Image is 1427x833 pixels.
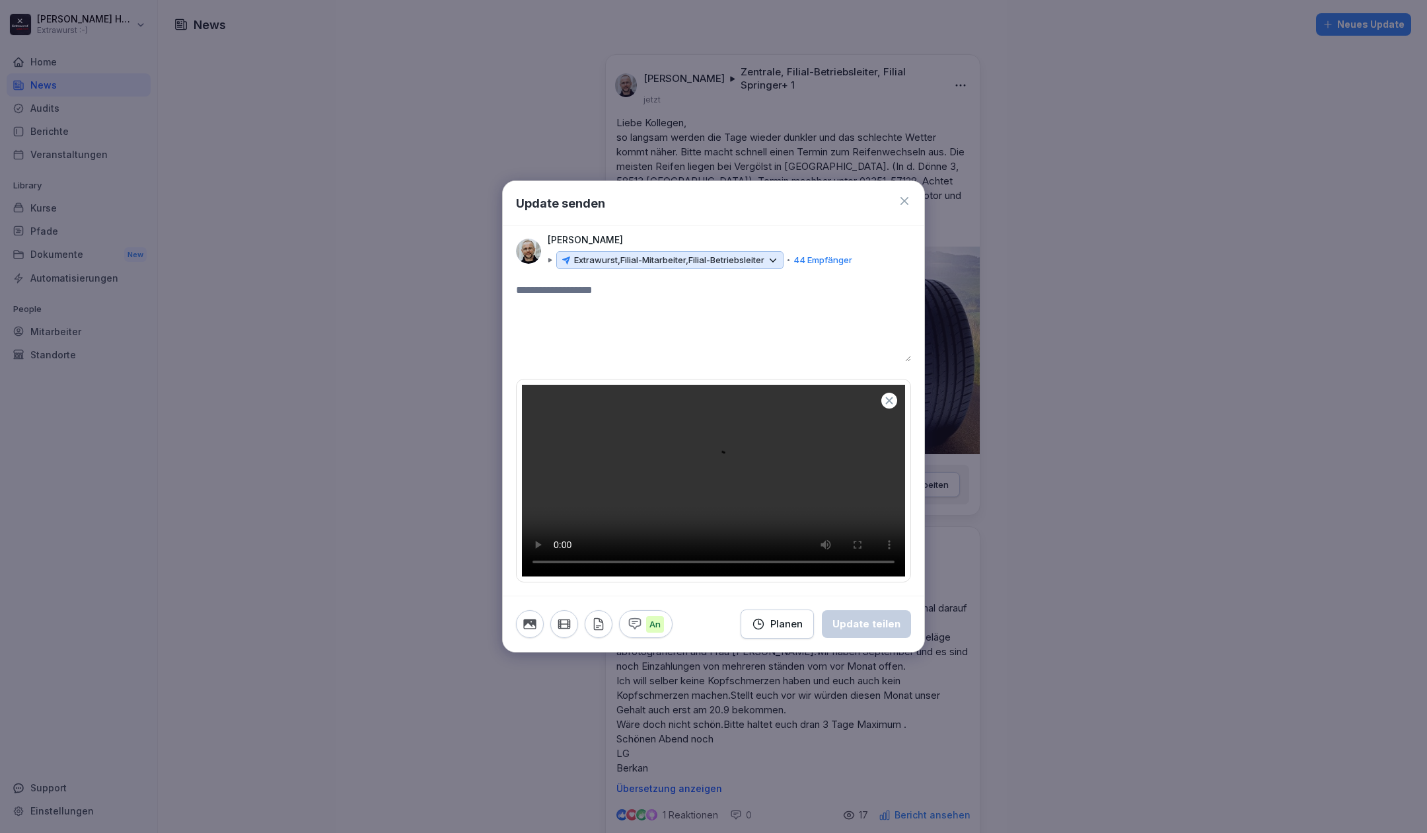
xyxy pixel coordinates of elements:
h1: Update senden [516,194,605,212]
p: Extrawurst, Filial-Mitarbeiter, Filial-Betriebsleiter [574,254,764,267]
p: [PERSON_NAME] [548,233,623,247]
button: Update teilen [822,610,911,638]
p: 44 Empfänger [793,254,852,267]
button: An [619,610,673,638]
div: Planen [752,617,803,631]
div: Update teilen [832,617,900,631]
img: k5nlqdpwapsdgj89rsfbt2s8.png [516,239,541,264]
button: Planen [741,610,814,639]
p: An [646,616,664,633]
